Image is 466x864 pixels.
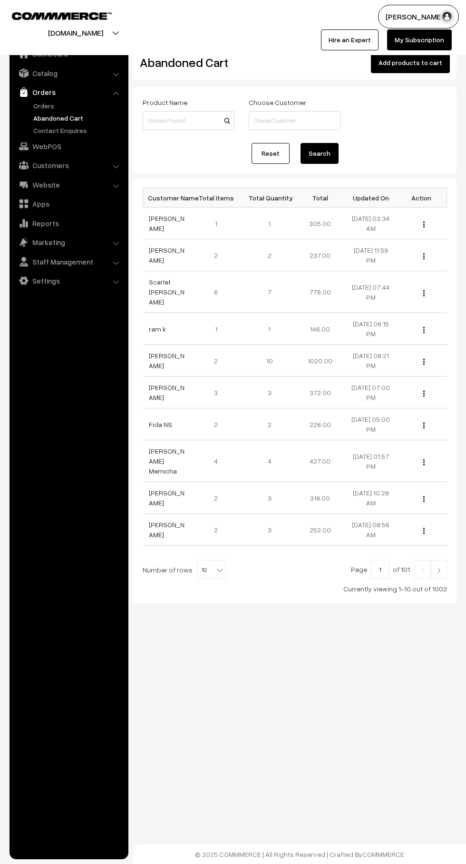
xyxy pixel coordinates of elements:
[346,377,397,408] td: [DATE] 07:00 PM
[12,65,125,82] a: Catalog
[194,377,244,408] td: 3
[12,138,125,155] a: WebPOS
[12,12,112,19] img: COMMMERCE
[301,143,339,164] button: Search
[244,440,295,482] td: 4
[244,514,295,546] td: 3
[435,568,443,573] img: Right
[244,313,295,345] td: 1
[198,560,225,579] span: 10
[12,157,125,174] a: Customers
[295,408,346,440] td: 226.00
[249,97,306,107] label: Choose Customer
[31,101,125,111] a: Orders
[423,221,425,228] img: Menu
[143,565,193,575] span: Number of rows
[12,9,95,21] a: COMMMERCE
[393,565,410,573] span: of 101
[346,440,397,482] td: [DATE] 01:57 PM
[418,568,427,573] img: Left
[423,459,425,465] img: Menu
[346,239,397,271] td: [DATE] 11:59 PM
[12,253,125,270] a: Staff Management
[12,272,125,289] a: Settings
[387,29,452,50] a: My Subscription
[371,52,450,73] button: Add products to cart
[244,239,295,271] td: 2
[143,111,234,130] input: Choose Product
[351,565,367,573] span: Page
[31,125,125,135] a: Contact Enquires
[346,482,397,514] td: [DATE] 10:28 AM
[244,408,295,440] td: 2
[423,422,425,428] img: Menu
[194,482,244,514] td: 2
[346,345,397,377] td: [DATE] 08:21 PM
[149,420,172,428] a: Fida NS
[346,514,397,546] td: [DATE] 08:56 AM
[194,514,244,546] td: 2
[244,377,295,408] td: 3
[295,482,346,514] td: 318.00
[244,345,295,377] td: 10
[295,239,346,271] td: 237.00
[149,325,166,333] a: ram k
[423,496,425,502] img: Menu
[346,408,397,440] td: [DATE] 05:00 PM
[321,29,379,50] a: Hire an Expert
[197,560,226,579] span: 10
[295,514,346,546] td: 252.00
[423,327,425,333] img: Menu
[244,188,295,208] th: Total Quantity
[149,214,184,232] a: [PERSON_NAME]
[346,313,397,345] td: [DATE] 06:15 PM
[295,188,346,208] th: Total
[15,21,136,45] button: [DOMAIN_NAME]
[423,528,425,534] img: Menu
[194,440,244,482] td: 4
[140,55,233,70] h2: Abandoned Cart
[362,850,404,858] a: COMMMERCE
[143,584,447,594] div: Currently viewing 1-10 out of 1002
[295,345,346,377] td: 1020.00
[346,188,397,208] th: Updated On
[194,239,244,271] td: 2
[396,188,447,208] th: Action
[423,253,425,259] img: Menu
[346,208,397,239] td: [DATE] 03:34 AM
[244,271,295,313] td: 7
[295,313,346,345] td: 146.00
[149,521,184,539] a: [PERSON_NAME]
[31,113,125,123] a: Abandoned Cart
[423,390,425,397] img: Menu
[149,447,184,475] a: [PERSON_NAME] Memicha
[295,377,346,408] td: 372.00
[149,351,184,370] a: [PERSON_NAME]
[12,195,125,212] a: Apps
[149,489,184,507] a: [PERSON_NAME]
[252,143,290,164] a: Reset
[194,188,244,208] th: Total Items
[244,208,295,239] td: 1
[295,271,346,313] td: 776.00
[12,176,125,193] a: Website
[143,188,194,208] th: Customer Name
[194,208,244,239] td: 1
[194,345,244,377] td: 2
[295,208,346,239] td: 305.00
[12,234,125,251] a: Marketing
[143,97,187,107] label: Product Name
[440,9,454,24] img: user
[423,359,425,365] img: Menu
[194,408,244,440] td: 2
[149,383,184,401] a: [PERSON_NAME]
[249,111,340,130] input: Choose Customer
[149,278,184,306] a: Scarlet [PERSON_NAME]
[12,84,125,101] a: Orders
[423,290,425,296] img: Menu
[378,5,459,28] button: [PERSON_NAME]…
[194,271,244,313] td: 6
[194,313,244,345] td: 1
[133,845,466,864] footer: © 2025 COMMMERCE | All Rights Reserved | Crafted By
[149,246,184,264] a: [PERSON_NAME]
